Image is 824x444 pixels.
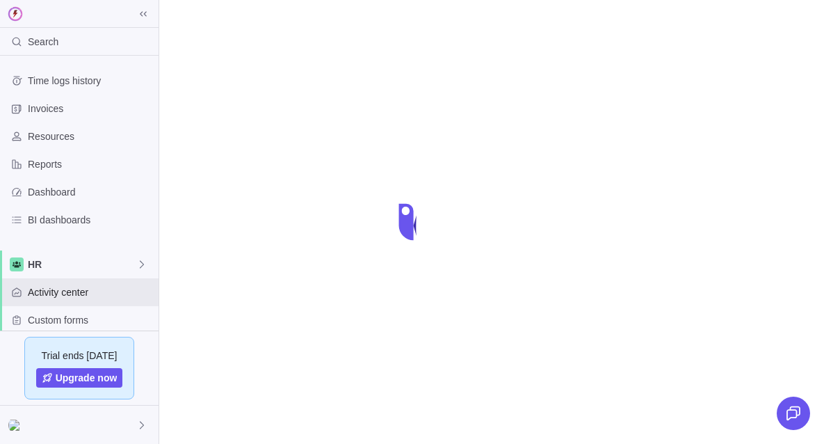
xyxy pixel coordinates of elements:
div: Helen Smith [8,417,25,434]
div: loading [385,194,440,250]
span: Search [28,35,58,49]
span: BI dashboards [28,213,153,227]
span: Resources [28,129,153,143]
a: Upgrade now [36,368,123,388]
img: logo [6,4,25,24]
span: Dashboard [28,185,153,199]
span: Reports [28,157,153,171]
span: Activity center [28,285,153,299]
span: HR [28,257,136,271]
span: Upgrade now [56,371,118,385]
span: Time logs history [28,74,153,88]
span: Trial ends [DATE] [42,349,118,363]
img: Show [8,420,25,431]
span: Invoices [28,102,153,116]
span: Custom forms [28,313,153,327]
